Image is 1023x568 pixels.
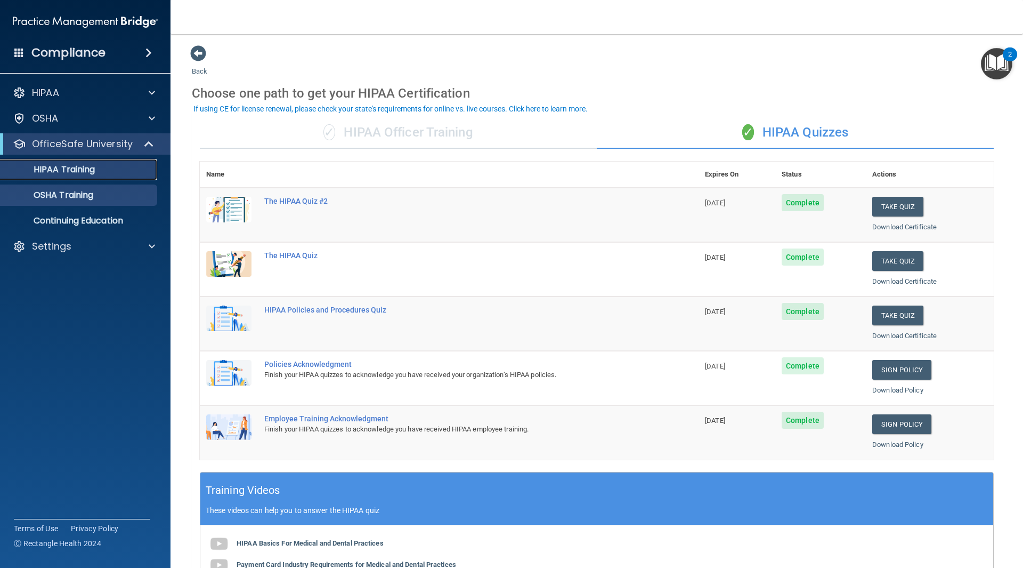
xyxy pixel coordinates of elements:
p: These videos can help you to answer the HIPAA quiz [206,506,988,515]
div: Choose one path to get your HIPAA Certification [192,78,1002,109]
div: Finish your HIPAA quizzes to acknowledge you have received HIPAA employee training. [264,423,645,436]
span: ✓ [742,124,754,140]
a: Download Certificate [872,332,937,340]
a: OfficeSafe University [13,138,155,150]
p: OSHA [32,112,59,125]
span: Complete [782,357,824,374]
a: Terms of Use [14,523,58,534]
h5: Training Videos [206,481,280,500]
a: Settings [13,240,155,253]
span: ✓ [323,124,335,140]
span: [DATE] [705,253,725,261]
a: Sign Policy [872,414,931,434]
div: Employee Training Acknowledgment [264,414,645,423]
h4: Compliance [31,45,105,60]
p: OSHA Training [7,190,93,201]
b: HIPAA Basics For Medical and Dental Practices [237,539,384,547]
p: HIPAA Training [7,164,95,175]
img: PMB logo [13,11,158,33]
span: [DATE] [705,308,725,316]
button: Open Resource Center, 2 new notifications [981,48,1012,79]
a: OSHA [13,112,155,125]
div: HIPAA Policies and Procedures Quiz [264,306,645,314]
a: Back [192,54,207,75]
div: HIPAA Officer Training [200,117,597,149]
div: The HIPAA Quiz [264,251,645,260]
th: Status [775,162,866,188]
div: The HIPAA Quiz #2 [264,197,645,205]
div: HIPAA Quizzes [597,117,994,149]
a: Download Certificate [872,277,937,285]
span: [DATE] [705,417,725,425]
div: If using CE for license renewal, please check your state's requirements for online vs. live cours... [193,105,588,113]
th: Actions [866,162,994,188]
a: Sign Policy [872,360,931,380]
a: Download Certificate [872,223,937,231]
span: Complete [782,249,824,266]
a: HIPAA [13,86,155,99]
button: If using CE for license renewal, please check your state's requirements for online vs. live cours... [192,103,589,114]
div: 2 [1008,54,1012,68]
span: [DATE] [705,199,725,207]
span: Complete [782,194,824,211]
span: Complete [782,412,824,429]
p: Continuing Education [7,215,152,226]
button: Take Quiz [872,251,923,271]
th: Expires On [699,162,775,188]
span: Complete [782,303,824,320]
span: Ⓒ Rectangle Health 2024 [14,538,101,549]
img: gray_youtube_icon.38fcd6cc.png [208,533,230,555]
div: Policies Acknowledgment [264,360,645,369]
div: Finish your HIPAA quizzes to acknowledge you have received your organization’s HIPAA policies. [264,369,645,381]
button: Take Quiz [872,197,923,217]
p: Settings [32,240,71,253]
a: Privacy Policy [71,523,119,534]
a: Download Policy [872,386,923,394]
a: Download Policy [872,441,923,449]
button: Take Quiz [872,306,923,325]
p: HIPAA [32,86,59,99]
span: [DATE] [705,362,725,370]
p: OfficeSafe University [32,138,133,150]
th: Name [200,162,258,188]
